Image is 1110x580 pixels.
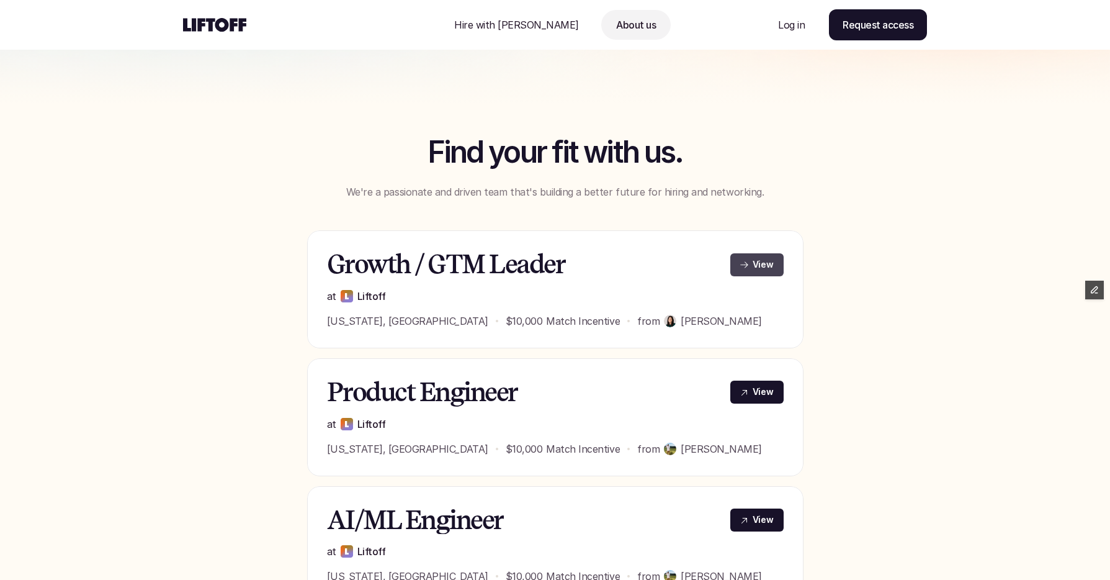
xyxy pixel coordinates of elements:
a: View [730,381,784,404]
a: View [730,253,784,276]
a: View [730,509,784,532]
p: Liftoff [357,544,386,559]
p: at [327,289,336,304]
p: [PERSON_NAME] [681,442,762,456]
p: Request access [843,17,913,32]
p: [US_STATE], [GEOGRAPHIC_DATA] [327,314,488,329]
p: Liftoff [357,417,386,432]
p: View [753,386,774,399]
p: Hire with [PERSON_NAME] [454,17,579,32]
p: Match Incentive [546,442,620,456]
a: Nav Link [763,10,820,40]
p: About us [616,17,656,32]
p: from [637,314,660,329]
a: Nav Link [439,10,594,40]
h2: Find your fit with us. [338,136,772,169]
p: from [637,442,660,456]
h3: Product Engineer [327,378,715,407]
p: [US_STATE], [GEOGRAPHIC_DATA] [327,442,488,456]
p: Match Incentive [546,314,620,329]
p: Liftoff [357,289,386,304]
h3: AI/ML Engineer [327,506,715,535]
p: We're a passionate and driven team that's building a better future for hiring and networking. [338,184,772,199]
p: View [753,514,774,527]
a: Request access [829,9,927,40]
p: $10,000 [506,314,543,329]
p: [PERSON_NAME] [681,314,762,329]
p: View [753,258,774,271]
button: Edit Framer Content [1085,281,1104,299]
h3: Growth / GTM Leader [327,250,715,279]
p: at [327,544,336,559]
p: Log in [778,17,805,32]
a: Nav Link [601,10,671,40]
p: at [327,417,336,432]
p: $10,000 [506,442,543,456]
